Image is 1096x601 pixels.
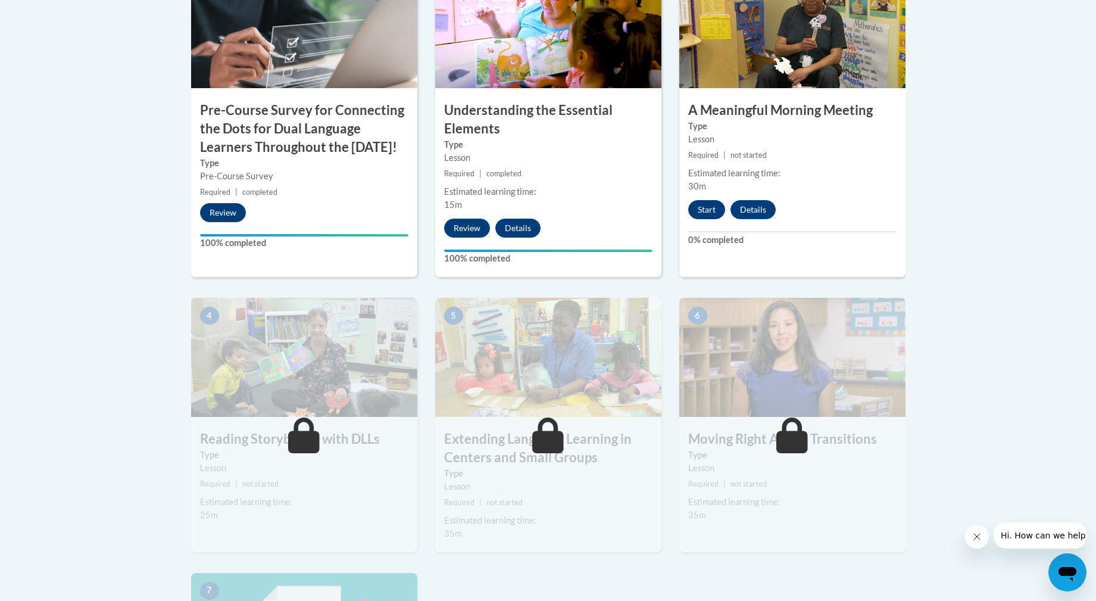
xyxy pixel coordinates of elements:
[486,169,522,178] span: completed
[723,479,726,488] span: |
[679,101,905,120] h3: A Meaningful Morning Meeting
[679,298,905,417] img: Course Image
[444,480,652,493] div: Lesson
[730,200,776,219] button: Details
[730,479,767,488] span: not started
[191,430,417,449] h3: Reading Storybooks with DLLs
[444,252,652,265] label: 100% completed
[688,181,706,191] span: 30m
[730,151,767,160] span: not started
[200,236,408,250] label: 100% completed
[444,467,652,480] label: Type
[200,157,408,170] label: Type
[479,498,482,507] span: |
[235,188,238,197] span: |
[200,496,408,509] div: Estimated learning time:
[191,298,417,417] img: Course Image
[495,219,541,238] button: Details
[242,479,279,488] span: not started
[688,233,897,247] label: 0% completed
[444,219,490,238] button: Review
[994,522,1086,549] iframe: Message from company
[723,151,726,160] span: |
[200,462,408,475] div: Lesson
[479,169,482,178] span: |
[200,307,219,325] span: 4
[688,307,707,325] span: 6
[444,514,652,527] div: Estimated learning time:
[435,430,661,467] h3: Extending Language Learning in Centers and Small Groups
[200,449,408,462] label: Type
[444,307,463,325] span: 5
[688,462,897,475] div: Lesson
[444,169,474,178] span: Required
[200,203,246,222] button: Review
[444,498,474,507] span: Required
[688,200,725,219] button: Start
[688,151,719,160] span: Required
[688,167,897,180] div: Estimated learning time:
[486,498,523,507] span: not started
[200,170,408,183] div: Pre-Course Survey
[444,528,462,538] span: 35m
[191,101,417,156] h3: Pre-Course Survey for Connecting the Dots for Dual Language Learners Throughout the [DATE]!
[242,188,277,197] span: completed
[444,151,652,164] div: Lesson
[200,582,219,600] span: 7
[7,8,96,18] span: Hi. How can we help?
[965,525,989,549] iframe: Close message
[688,496,897,509] div: Estimated learning time:
[688,449,897,462] label: Type
[200,188,230,197] span: Required
[688,133,897,146] div: Lesson
[688,510,706,520] span: 35m
[235,479,238,488] span: |
[688,120,897,133] label: Type
[1048,553,1086,591] iframe: Button to launch messaging window
[200,234,408,236] div: Your progress
[200,510,218,520] span: 25m
[444,200,462,210] span: 15m
[444,250,652,252] div: Your progress
[435,298,661,417] img: Course Image
[688,479,719,488] span: Required
[435,101,661,138] h3: Understanding the Essential Elements
[200,479,230,488] span: Required
[444,185,652,198] div: Estimated learning time:
[444,138,652,151] label: Type
[679,430,905,449] h3: Moving Right Along: Transitions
